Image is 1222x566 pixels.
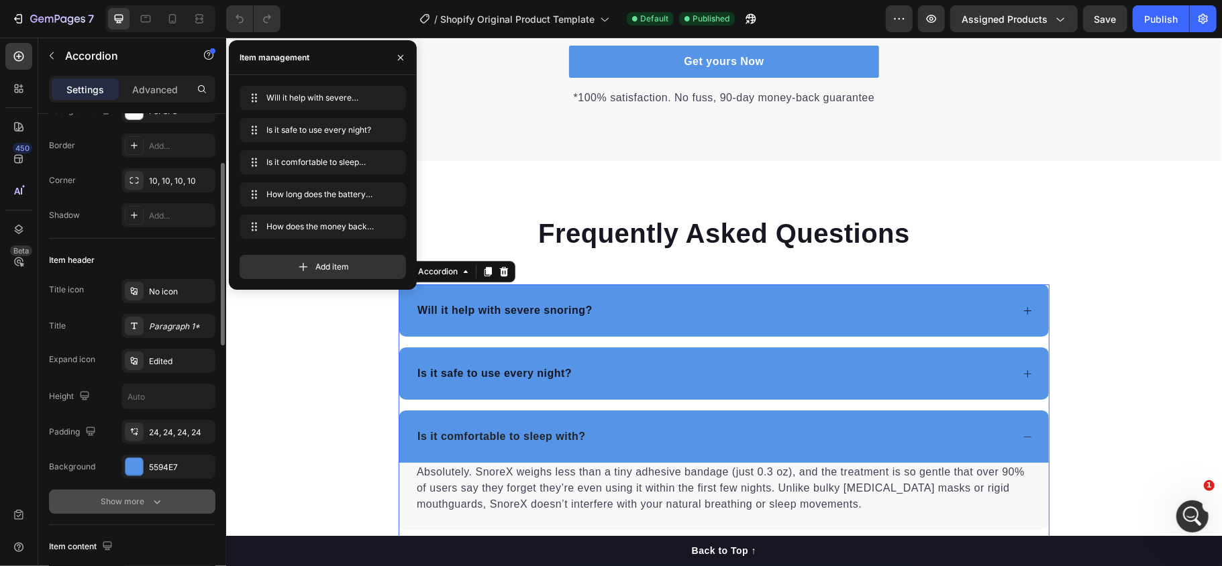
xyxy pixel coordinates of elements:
[66,82,104,97] p: Settings
[344,52,652,68] p: *100% satisfaction. No fuss, 90-day money-back guarantee
[65,48,179,64] p: Accordion
[149,210,212,222] div: Add...
[49,139,75,152] div: Border
[49,320,66,332] div: Title
[189,228,234,240] div: Accordion
[49,174,76,186] div: Corner
[49,209,80,221] div: Shadow
[191,393,360,404] strong: Is it comfortable to sleep with?
[1144,12,1178,26] div: Publish
[49,538,115,556] div: Item content
[1083,5,1127,32] button: Save
[149,140,212,152] div: Add...
[149,355,212,367] div: Edited
[13,143,32,154] div: 450
[266,124,374,136] span: Is it safe to use every night?
[101,495,164,508] div: Show more
[49,254,95,266] div: Item header
[174,178,822,213] p: Frequently Asked Questions
[149,427,212,439] div: 24, 24, 24, 24
[49,423,99,441] div: Padding
[440,12,595,26] span: Shopify Original Product Template
[49,353,95,365] div: Expand icon
[962,12,1048,26] span: Assigned Products
[1094,13,1117,25] span: Save
[466,506,530,520] div: Back to Top ↑
[1204,480,1215,491] span: 1
[266,156,374,168] span: Is it comfortable to sleep with?
[49,388,93,406] div: Height
[49,461,95,473] div: Background
[1133,5,1189,32] button: Publish
[226,38,1222,566] iframe: To enrich screen reader interactions, please activate Accessibility in Grammarly extension settings
[1176,500,1209,532] iframe: Intercom live chat
[149,286,212,298] div: No icon
[693,13,729,25] span: Published
[315,261,349,273] span: Add item
[5,5,100,32] button: 7
[434,12,438,26] span: /
[122,384,215,408] input: Auto
[226,5,281,32] div: Undo/Redo
[49,490,215,514] button: Show more
[266,188,374,201] span: How long does the battery last?
[191,427,805,475] p: Absolutely. SnoreX weighs less than a tiny adhesive bandage (just 0.3 oz), and the treatment is s...
[49,284,84,296] div: Title icon
[266,221,374,233] span: How does the money back guarantee work?
[191,265,366,281] p: Will it help with severe snoring?
[149,175,212,187] div: 10, 10, 10, 10
[266,92,374,104] span: Will it help with severe snoring?
[640,13,668,25] span: Default
[149,321,212,333] div: Paragraph 1*
[88,11,94,27] p: 7
[132,82,178,97] p: Advanced
[10,245,32,256] div: Beta
[191,328,346,344] p: Is it safe to use every night?
[950,5,1078,32] button: Assigned Products
[240,52,309,64] div: Item management
[149,461,212,473] div: 5594E7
